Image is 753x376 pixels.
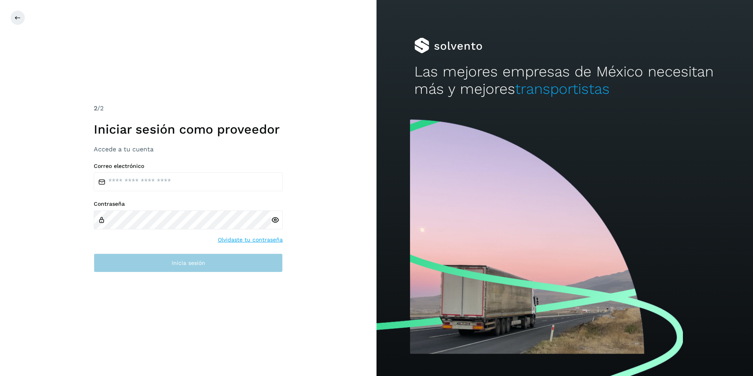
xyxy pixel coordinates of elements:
[94,122,283,137] h1: Iniciar sesión como proveedor
[94,104,283,113] div: /2
[94,253,283,272] button: Inicia sesión
[94,145,283,153] h3: Accede a tu cuenta
[515,80,610,97] span: transportistas
[94,201,283,207] label: Contraseña
[414,63,716,98] h2: Las mejores empresas de México necesitan más y mejores
[94,104,97,112] span: 2
[172,260,205,266] span: Inicia sesión
[94,163,283,169] label: Correo electrónico
[218,236,283,244] a: Olvidaste tu contraseña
